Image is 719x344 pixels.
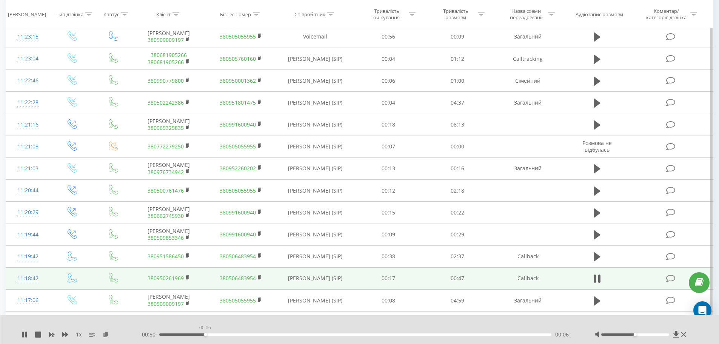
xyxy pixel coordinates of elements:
td: 00:12 [354,180,423,202]
div: Accessibility label [204,333,207,336]
div: 11:23:04 [14,51,43,66]
a: 380952260202 [220,165,256,172]
td: [PERSON_NAME] (SIP) [277,136,354,157]
td: 00:08 [354,290,423,312]
td: [PERSON_NAME] (SIP) [277,70,354,92]
a: 380505055955 [220,33,256,40]
td: 00:13 [354,157,423,179]
div: 11:19:44 [14,227,43,242]
td: 00:07 [354,136,423,157]
a: 380950261969 [148,275,184,282]
a: 380502242386 [148,99,184,106]
td: 01:00 [423,70,492,92]
td: [PERSON_NAME] [133,312,205,333]
td: [PERSON_NAME] (SIP) [277,92,354,114]
td: 00:06 [354,70,423,92]
div: Співробітник [294,11,325,17]
span: 1 x [76,331,82,338]
td: Загальний [492,290,563,312]
div: Тривалість розмови [436,8,476,21]
a: 380991600940 [220,121,256,128]
div: Клієнт [156,11,171,17]
td: [PERSON_NAME] (SIP) [277,224,354,245]
div: [PERSON_NAME] [8,11,46,17]
td: [PERSON_NAME] [133,224,205,245]
td: [PERSON_NAME] [133,157,205,179]
div: Статус [104,11,119,17]
a: 380681905266 [148,59,184,66]
div: Аудіозапис розмови [576,11,623,17]
a: 380500761476 [148,187,184,194]
td: [PERSON_NAME] (SIP) [277,114,354,136]
a: 380951586450 [148,253,184,260]
a: 380990779800 [148,77,184,84]
a: 380506483954 [220,275,256,282]
a: 380662745930 [148,212,184,219]
td: 00:18 [354,114,423,136]
td: [PERSON_NAME] (SIP) [277,157,354,179]
td: Callback [492,245,563,267]
span: 00:06 [555,331,569,338]
td: 00:09 [354,224,423,245]
td: [PERSON_NAME] (SIP) [277,245,354,267]
div: Назва схеми переадресації [506,8,546,21]
a: 380509009197 [148,36,184,43]
div: 11:22:46 [14,73,43,88]
div: 11:20:29 [14,205,43,220]
a: 380505055955 [220,187,256,194]
a: 380509853346 [148,234,184,241]
td: 00:47 [423,267,492,289]
div: 11:21:08 [14,139,43,154]
div: 11:23:15 [14,29,43,44]
div: Тривалість очікування [366,8,407,21]
a: 380505055955 [220,297,256,304]
div: 11:21:16 [14,117,43,132]
td: Загальний [492,92,563,114]
td: Сімейний [492,70,563,92]
td: 00:38 [354,245,423,267]
div: Тип дзвінка [57,11,83,17]
td: 00:15 [354,202,423,224]
div: Open Intercom Messenger [693,301,711,319]
td: 01:12 [423,48,492,70]
td: [PERSON_NAME] [133,202,205,224]
div: 00:06 [198,322,212,333]
div: Бізнес номер [220,11,251,17]
td: 00:16 [423,157,492,179]
td: 00:56 [354,26,423,48]
td: Voicemail [277,26,354,48]
td: 04:59 [423,290,492,312]
div: 11:17:06 [14,293,43,308]
a: 380950001362 [220,77,256,84]
td: [PERSON_NAME] (SIP) [277,312,354,333]
td: 00:09 [423,26,492,48]
a: 380772279250 [148,143,184,150]
a: 380991600940 [220,231,256,238]
td: 01:13 [423,312,492,333]
div: Коментар/категорія дзвінка [644,8,688,21]
td: [PERSON_NAME] (SIP) [277,202,354,224]
a: 380681905266 [151,51,187,59]
td: Calltracking [492,48,563,70]
div: 11:21:03 [14,161,43,176]
div: 11:20:44 [14,183,43,198]
div: 11:19:42 [14,249,43,264]
td: 00:17 [354,267,423,289]
td: [PERSON_NAME] [133,290,205,312]
td: 00:04 [354,48,423,70]
td: 02:37 [423,245,492,267]
span: - 00:50 [140,331,159,338]
td: [PERSON_NAME] (SIP) [277,180,354,202]
td: 04:37 [423,92,492,114]
a: 380505055955 [220,143,256,150]
div: 11:18:42 [14,271,43,286]
a: 380506483954 [220,253,256,260]
td: [PERSON_NAME] (SIP) [277,267,354,289]
td: 08:13 [423,114,492,136]
a: 380951801475 [220,99,256,106]
td: 00:22 [423,202,492,224]
div: Accessibility label [634,333,637,336]
a: 380976734942 [148,168,184,176]
td: 00:00 [423,136,492,157]
td: Callback [492,267,563,289]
